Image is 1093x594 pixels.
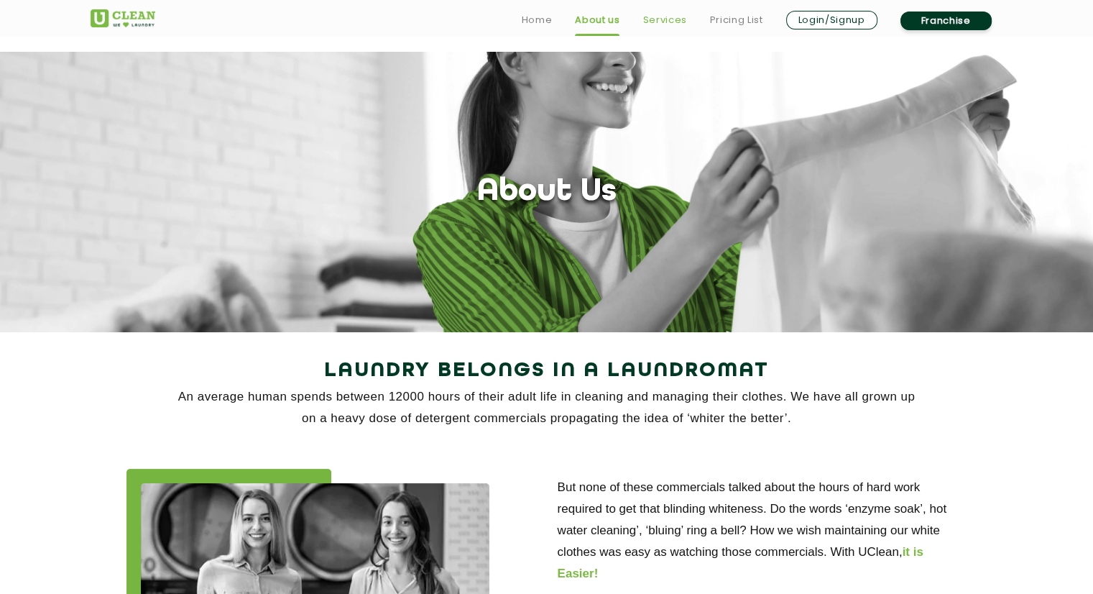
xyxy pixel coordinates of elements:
a: Services [642,12,686,29]
h1: About Us [477,174,617,211]
a: About us [575,12,619,29]
a: Login/Signup [786,11,877,29]
a: Home [522,12,553,29]
a: Pricing List [710,12,763,29]
img: UClean Laundry and Dry Cleaning [91,9,155,27]
p: But none of these commercials talked about the hours of hard work required to get that blinding w... [558,477,967,585]
a: Franchise [900,12,992,30]
h2: Laundry Belongs in a Laundromat [91,354,1003,388]
p: An average human spends between 12000 hours of their adult life in cleaning and managing their cl... [91,386,1003,429]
